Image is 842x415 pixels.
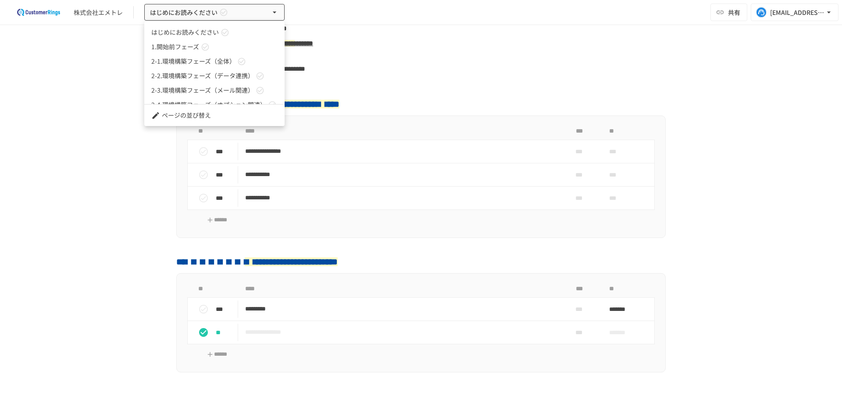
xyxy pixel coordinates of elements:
span: 2-2.環境構築フェーズ（データ連携） [151,71,254,80]
span: 2-4.環境構築フェーズ（オプション関連） [151,100,266,109]
li: ページの並び替え [144,108,285,123]
span: 2-3.環境構築フェーズ（メール関連） [151,86,254,95]
span: 1.開始前フェーズ [151,42,199,51]
span: 2-1.環境構築フェーズ（全体） [151,57,235,66]
span: はじめにお読みください [151,28,219,37]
